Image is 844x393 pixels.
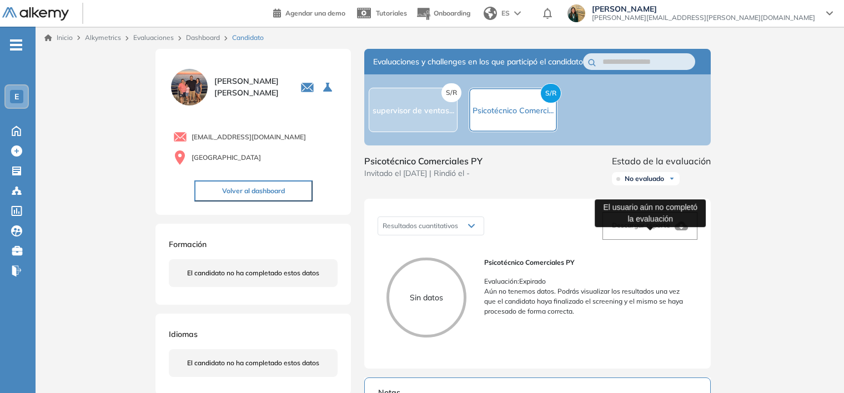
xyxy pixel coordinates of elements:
a: Inicio [44,33,73,43]
a: Evaluaciones [133,33,174,42]
span: Formación [169,239,207,249]
span: S/R [540,83,561,103]
span: Evaluaciones y challenges en los que participó el candidato [373,56,583,68]
button: Onboarding [416,2,470,26]
i: - [10,44,22,46]
span: [PERSON_NAME][EMAIL_ADDRESS][PERSON_NAME][DOMAIN_NAME] [592,13,815,22]
img: arrow [514,11,521,16]
span: Agendar una demo [285,9,345,17]
button: Volver al dashboard [194,180,313,201]
p: Evaluación : Expirado [484,276,689,286]
a: Agendar una demo [273,6,345,19]
p: Aún no tenemos datos. Podrás visualizar los resultados una vez que el candidato haya finalizado e... [484,286,689,316]
a: Dashboard [186,33,220,42]
span: Psicotécnico Comerciales PY [364,154,483,168]
span: ES [501,8,510,18]
span: Onboarding [434,9,470,17]
span: Psicotécnico Comerciales PY [484,258,689,268]
span: Invitado el [DATE] | Rindió el - [364,168,483,179]
img: world [484,7,497,20]
img: Ícono de flecha [669,175,675,182]
span: [EMAIL_ADDRESS][DOMAIN_NAME] [192,132,306,142]
span: No evaluado [625,174,664,183]
span: Candidato [232,33,264,43]
span: El candidato no ha completado estos datos [187,358,319,368]
span: Resultados cuantitativos [383,221,458,230]
img: Logo [2,7,69,21]
span: Tutoriales [376,9,407,17]
iframe: Chat Widget [788,340,844,393]
span: Psicotécnico Comerci... [473,105,554,115]
div: El usuario aún no completó la evaluación [595,199,706,227]
span: S/R [441,83,461,102]
p: Sin datos [389,292,464,304]
span: [PERSON_NAME] [592,4,815,13]
span: Estado de la evaluación [612,154,711,168]
span: El candidato no ha completado estos datos [187,268,319,278]
span: Idiomas [169,329,198,339]
span: E [14,92,19,101]
span: [GEOGRAPHIC_DATA] [192,153,261,163]
span: Alkymetrics [85,33,121,42]
img: PROFILE_MENU_LOGO_USER [169,67,210,108]
span: [PERSON_NAME] [PERSON_NAME] [214,75,287,99]
span: supervisor de ventas... [373,105,454,115]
